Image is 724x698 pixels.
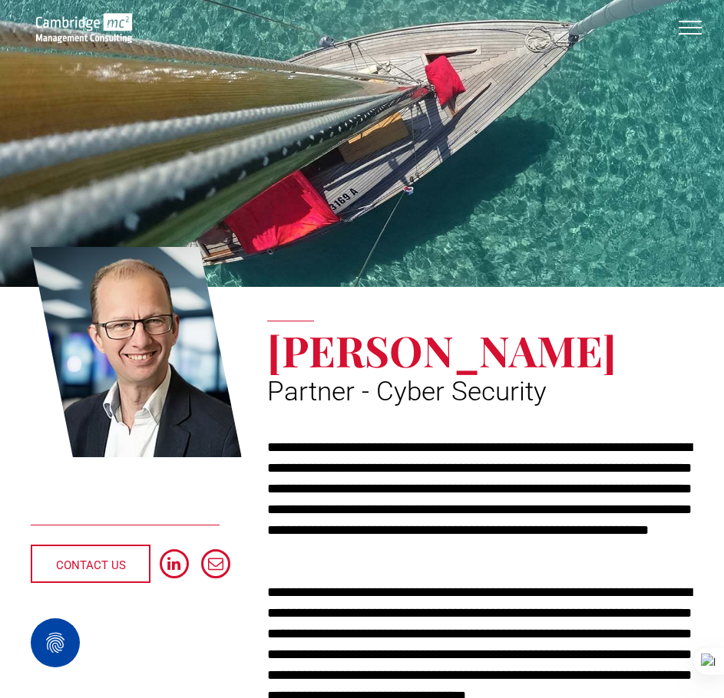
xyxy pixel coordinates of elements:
a: Tom Burton | Partner - Cyber Security | Cambridge Management Consulting [36,15,132,31]
img: Cambridge Management Logo [36,13,132,43]
span: CONTACT US [56,546,126,584]
span: Partner - Cyber Security [267,376,547,407]
a: CONTACT US [31,545,150,583]
a: linkedin [160,549,189,582]
button: menu [670,8,710,48]
a: Tom Burton | Partner - Cyber Security | Cambridge Management Consulting [31,203,242,501]
span: [PERSON_NAME] [267,321,617,378]
a: email [201,549,230,582]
